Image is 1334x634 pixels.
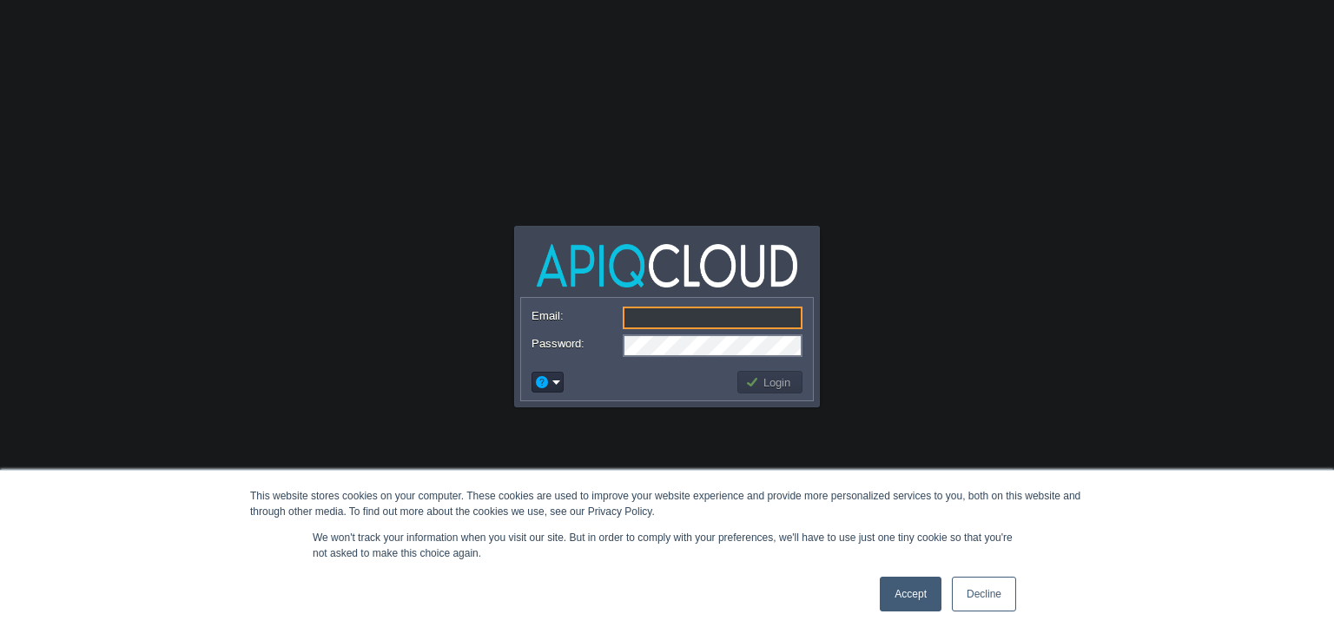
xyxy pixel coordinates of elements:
div: This website stores cookies on your computer. These cookies are used to improve your website expe... [250,488,1084,519]
label: Email: [532,307,621,325]
p: We won't track your information when you visit our site. But in order to comply with your prefere... [313,530,1021,561]
img: APIQCloud [537,244,797,287]
a: Decline [952,577,1016,611]
a: Accept [880,577,941,611]
label: Password: [532,334,621,353]
button: Login [745,374,796,390]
